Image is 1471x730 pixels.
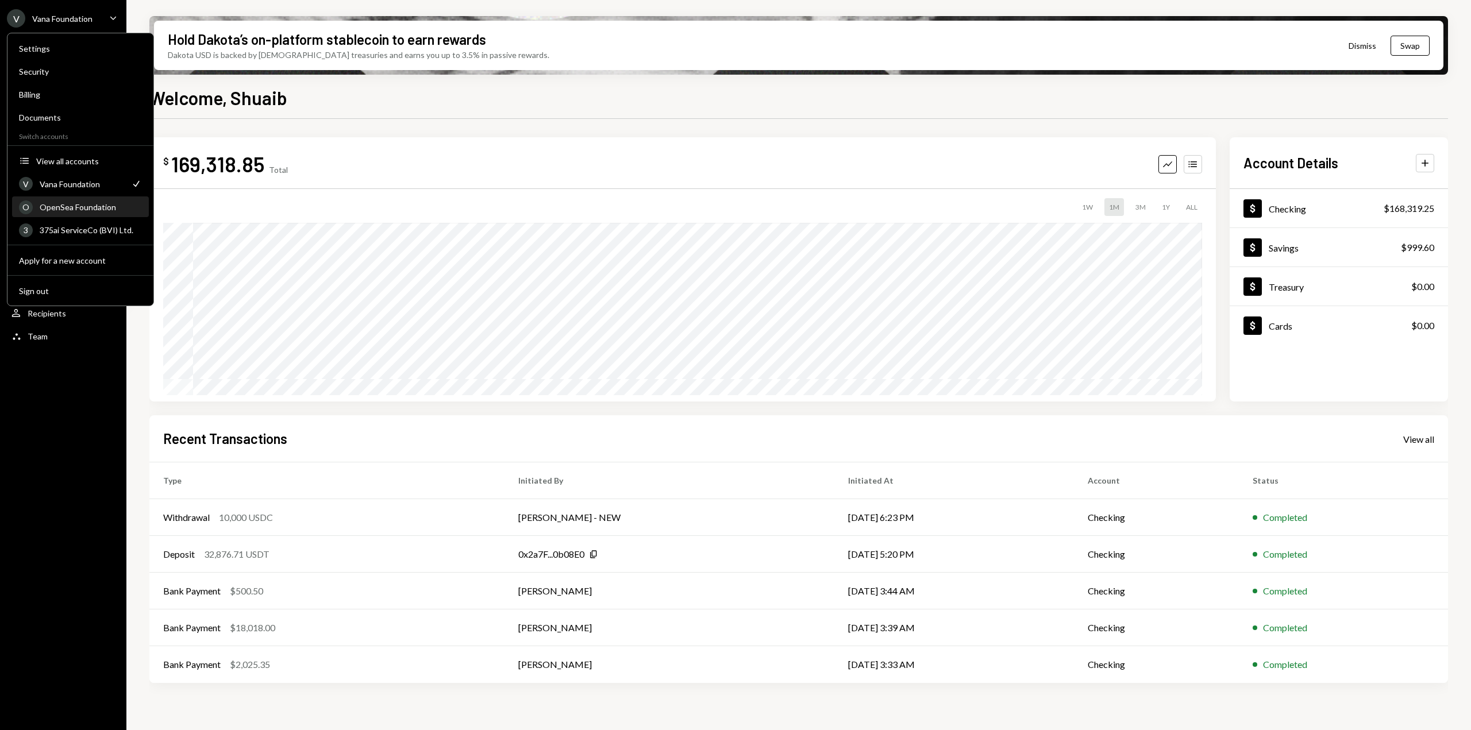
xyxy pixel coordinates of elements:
div: Withdrawal [163,511,210,524]
a: Settings [12,38,149,59]
button: View all accounts [12,151,149,172]
a: Documents [12,107,149,128]
td: [DATE] 6:23 PM [834,499,1074,536]
div: Completed [1263,621,1307,635]
div: OpenSea Foundation [40,202,142,212]
div: $0.00 [1411,280,1434,293]
th: Account [1074,462,1239,499]
div: Vana Foundation [32,14,93,24]
td: Checking [1074,499,1239,536]
div: 32,876.71 USDT [204,547,269,561]
div: $18,018.00 [230,621,275,635]
div: $2,025.35 [230,658,270,671]
td: [DATE] 3:39 AM [834,609,1074,646]
div: 375ai ServiceCo (BVI) Ltd. [40,225,142,235]
div: Deposit [163,547,195,561]
a: Recipients [7,303,120,323]
th: Type [149,462,505,499]
div: 0x2a7F...0b08E0 [518,547,584,561]
div: $999.60 [1401,241,1434,254]
div: Total [269,165,288,175]
div: Vana Foundation [40,179,124,189]
div: 3 [19,223,33,237]
a: Treasury$0.00 [1230,267,1448,306]
td: Checking [1074,536,1239,573]
div: Recipients [28,308,66,318]
th: Initiated By [505,462,835,499]
a: Billing [12,84,149,105]
div: Checking [1269,203,1306,214]
td: [DATE] 3:33 AM [834,646,1074,683]
div: 10,000 USDC [219,511,273,524]
h2: Account Details [1243,153,1338,172]
div: Bank Payment [163,621,221,635]
div: Savings [1269,242,1299,253]
div: Bank Payment [163,658,221,671]
div: Completed [1263,511,1307,524]
div: $500.50 [230,584,263,598]
a: OOpenSea Foundation [12,196,149,217]
div: $0.00 [1411,319,1434,333]
td: Checking [1074,573,1239,609]
th: Initiated At [834,462,1074,499]
h2: Recent Transactions [163,429,287,448]
a: 3375ai ServiceCo (BVI) Ltd. [12,219,149,240]
td: [DATE] 3:44 AM [834,573,1074,609]
div: 169,318.85 [171,151,264,177]
div: Billing [19,90,142,99]
div: Documents [19,113,142,122]
a: Savings$999.60 [1230,228,1448,266]
div: 1Y [1157,198,1175,216]
div: $ [163,156,169,167]
a: Team [7,326,120,346]
div: V [19,177,33,191]
div: 3M [1131,198,1150,216]
div: Sign out [19,286,142,296]
td: Checking [1074,646,1239,683]
div: Switch accounts [7,130,153,141]
a: Checking$168,319.25 [1230,189,1448,227]
div: Hold Dakota’s on-platform stablecoin to earn rewards [168,30,486,49]
td: [PERSON_NAME] [505,646,835,683]
div: Treasury [1269,281,1304,292]
div: Security [19,67,142,76]
div: View all accounts [36,156,142,166]
div: Cards [1269,320,1292,331]
button: Sign out [12,281,149,302]
td: [PERSON_NAME] [505,573,835,609]
div: Bank Payment [163,584,221,598]
div: V [7,9,25,28]
td: [PERSON_NAME] - NEW [505,499,835,536]
div: 1W [1077,198,1098,216]
div: Completed [1263,584,1307,598]
button: Dismiss [1334,32,1391,59]
div: Completed [1263,547,1307,561]
a: Cards$0.00 [1230,306,1448,345]
div: 1M [1104,198,1124,216]
div: Apply for a new account [19,256,142,265]
div: View all [1403,434,1434,445]
div: Settings [19,44,142,53]
div: $168,319.25 [1384,202,1434,215]
div: Dakota USD is backed by [DEMOGRAPHIC_DATA] treasuries and earns you up to 3.5% in passive rewards. [168,49,549,61]
div: O [19,200,33,214]
h1: Welcome, Shuaib [149,86,287,109]
button: Apply for a new account [12,250,149,271]
a: View all [1403,432,1434,445]
td: [PERSON_NAME] [505,609,835,646]
td: [DATE] 5:20 PM [834,536,1074,573]
td: Checking [1074,609,1239,646]
th: Status [1239,462,1448,499]
div: Team [28,331,48,341]
div: Completed [1263,658,1307,671]
a: Security [12,61,149,82]
div: ALL [1181,198,1202,216]
button: Swap [1391,36,1430,56]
